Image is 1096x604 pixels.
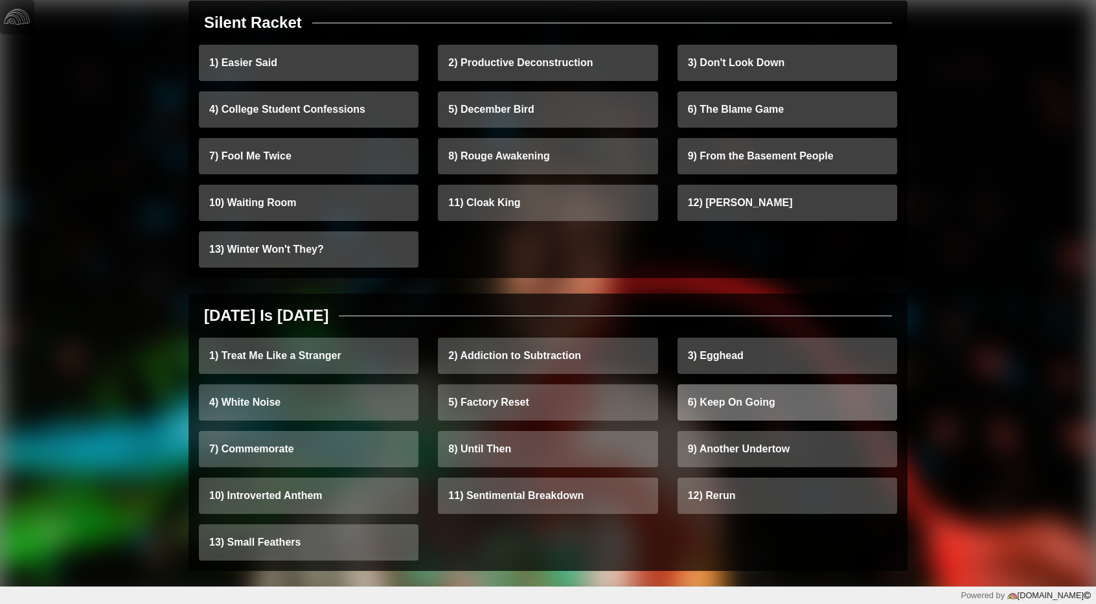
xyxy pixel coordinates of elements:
[1007,591,1018,601] img: logo-color-e1b8fa5219d03fcd66317c3d3cfaab08a3c62fe3c3b9b34d55d8365b78b1766b.png
[1005,590,1091,600] a: [DOMAIN_NAME]
[438,45,657,81] a: 2) Productive Deconstruction
[199,185,418,221] a: 10) Waiting Room
[204,304,328,327] div: [DATE] Is [DATE]
[199,431,418,467] a: 7) Commemorate
[678,45,897,81] a: 3) Don't Look Down
[204,11,302,34] div: Silent Racket
[438,338,657,374] a: 2) Addiction to Subtraction
[678,431,897,467] a: 9) Another Undertow
[961,589,1091,601] div: Powered by
[678,138,897,174] a: 9) From the Basement People
[438,478,657,514] a: 11) Sentimental Breakdown
[199,478,418,514] a: 10) Introverted Anthem
[4,4,30,30] img: logo-white-4c48a5e4bebecaebe01ca5a9d34031cfd3d4ef9ae749242e8c4bf12ef99f53e8.png
[199,384,418,421] a: 4) White Noise
[678,384,897,421] a: 6) Keep On Going
[438,138,657,174] a: 8) Rouge Awakening
[438,185,657,221] a: 11) Cloak King
[678,185,897,221] a: 12) [PERSON_NAME]
[199,45,418,81] a: 1) Easier Said
[678,338,897,374] a: 3) Egghead
[199,91,418,128] a: 4) College Student Confessions
[199,231,418,268] a: 13) Winter Won't They?
[438,431,657,467] a: 8) Until Then
[199,138,418,174] a: 7) Fool Me Twice
[678,91,897,128] a: 6) The Blame Game
[678,478,897,514] a: 12) Rerun
[199,338,418,374] a: 1) Treat Me Like a Stranger
[438,91,657,128] a: 5) December Bird
[438,384,657,421] a: 5) Factory Reset
[199,524,418,561] a: 13) Small Feathers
